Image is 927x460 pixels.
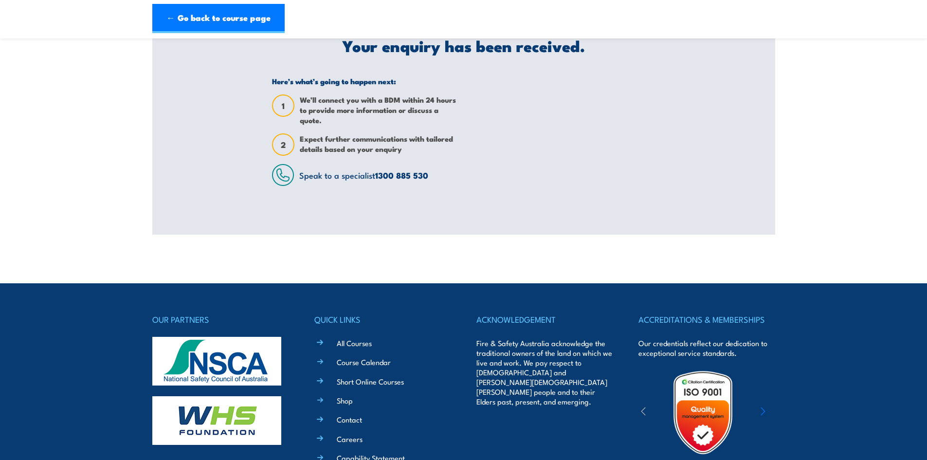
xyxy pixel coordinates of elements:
[337,395,353,405] a: Shop
[660,370,745,455] img: Untitled design (19)
[746,396,831,429] img: ewpa-logo
[152,396,281,445] img: whs-logo-footer
[152,4,285,33] a: ← Go back to course page
[337,357,391,367] a: Course Calendar
[300,133,456,156] span: Expect further communications with tailored details based on your enquiry
[337,414,362,424] a: Contact
[314,313,451,326] h4: QUICK LINKS
[476,338,613,406] p: Fire & Safety Australia acknowledge the traditional owners of the land on which we live and work....
[337,376,404,386] a: Short Online Courses
[337,338,372,348] a: All Courses
[476,313,613,326] h4: ACKNOWLEDGEMENT
[273,140,293,150] span: 2
[152,337,281,386] img: nsca-logo-footer
[375,169,428,182] a: 1300 885 530
[273,101,293,111] span: 1
[299,169,428,181] span: Speak to a specialist
[152,313,289,326] h4: OUR PARTNERS
[638,338,775,358] p: Our credentials reflect our dedication to exceptional service standards.
[337,434,363,444] a: Careers
[300,94,456,125] span: We’ll connect you with a BDM within 24 hours to provide more information or discuss a quote.
[272,38,655,52] h2: Your enquiry has been received.
[638,313,775,326] h4: ACCREDITATIONS & MEMBERSHIPS
[272,76,456,86] h5: Here’s what’s going to happen next:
